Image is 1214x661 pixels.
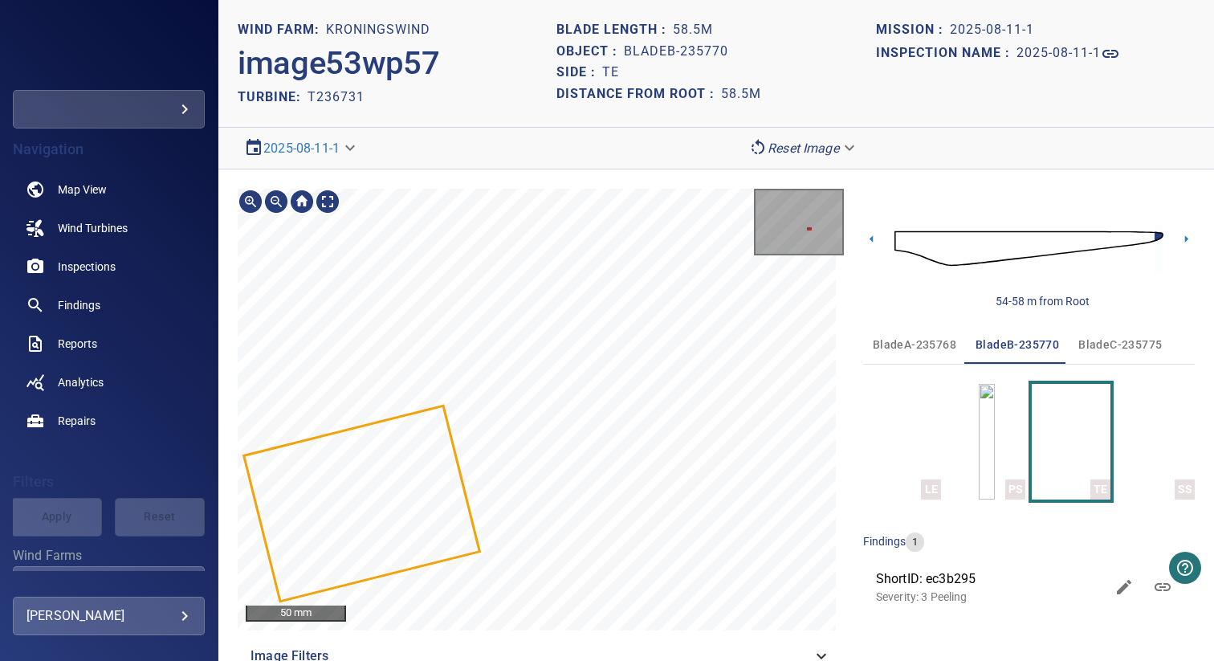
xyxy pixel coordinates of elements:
h2: image53wp57 [238,44,439,83]
div: Zoom in [238,189,263,214]
div: SS [1175,479,1195,500]
a: 2025-08-11-1 [1016,44,1120,63]
a: inspections noActive [13,247,205,286]
span: Map View [58,182,107,198]
a: reports noActive [13,324,205,363]
div: Toggle full page [315,189,340,214]
div: Reset Image [742,134,865,162]
div: PS [1005,479,1025,500]
h1: 2025-08-11-1 [1016,46,1101,61]
h1: TE [602,65,619,80]
h4: Navigation [13,141,205,157]
a: 2025-08-11-1 [263,141,340,156]
h1: Side : [556,65,602,80]
div: LE [921,479,941,500]
h4: Filters [13,474,205,490]
span: findings [863,535,906,548]
button: TE [1032,384,1110,500]
em: Reset Image [768,141,839,156]
h1: Inspection name : [876,46,1016,61]
div: TE [1090,479,1110,500]
span: Inspections [58,259,116,275]
a: repairs noActive [13,402,205,440]
h1: Kroningswind [326,22,430,38]
span: 1 [906,535,924,550]
a: LE [894,384,910,500]
span: Wind Turbines [58,220,128,236]
span: Repairs [58,413,96,429]
h1: Distance from root : [556,87,721,102]
div: redakgreentrustgroup [13,90,205,129]
div: 54-58 m from Root [996,293,1090,309]
div: 2025-08-11-1 [238,134,365,162]
img: d [894,216,1163,281]
h1: 58.5m [721,87,761,102]
p: Severity: 3 Peeling [876,589,1105,605]
span: Reports [58,336,97,352]
a: findings noActive [13,286,205,324]
button: LE [863,384,941,500]
h1: Mission : [876,22,950,38]
a: map noActive [13,170,205,209]
a: PS [979,384,995,500]
span: bladeB-235770 [976,335,1059,355]
button: PS [947,384,1025,500]
div: Go home [289,189,315,214]
div: [PERSON_NAME] [26,603,191,629]
a: TE [1063,384,1079,500]
span: Analytics [58,374,104,390]
h1: 58.5m [673,22,713,38]
h1: Blade length : [556,22,673,38]
button: SS [1117,384,1195,500]
h1: WIND FARM: [238,22,326,38]
span: bladeA-235768 [873,335,956,355]
span: Findings [58,297,100,313]
h2: TURBINE: [238,89,308,104]
div: Wind Farms [13,566,205,605]
div: Zoom out [263,189,289,214]
h1: Object : [556,44,624,59]
h1: bladeB-235770 [624,44,728,59]
h2: T236731 [308,89,365,104]
a: windturbines noActive [13,209,205,247]
span: ShortID: ec3b295 [876,569,1105,589]
a: analytics noActive [13,363,205,402]
a: SS [1147,384,1163,500]
label: Wind Farms [13,549,205,562]
img: redakgreentrustgroup-logo [35,40,183,56]
h1: 2025-08-11-1 [950,22,1034,38]
span: bladeC-235775 [1078,335,1162,355]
